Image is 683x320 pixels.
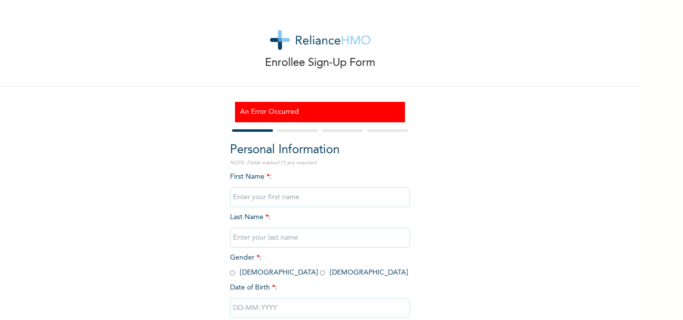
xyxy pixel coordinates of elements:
[230,254,408,276] span: Gender : [DEMOGRAPHIC_DATA] [DEMOGRAPHIC_DATA]
[230,283,277,293] span: Date of Birth :
[270,30,370,50] img: logo
[230,141,410,159] h2: Personal Information
[230,159,410,167] p: NOTE: Fields marked (*) are required
[240,107,400,117] h3: An Error Occurred
[230,173,410,201] span: First Name :
[230,298,410,318] input: DD-MM-YYYY
[230,214,410,241] span: Last Name :
[230,187,410,207] input: Enter your first name
[230,228,410,248] input: Enter your last name
[265,55,375,71] p: Enrollee Sign-Up Form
